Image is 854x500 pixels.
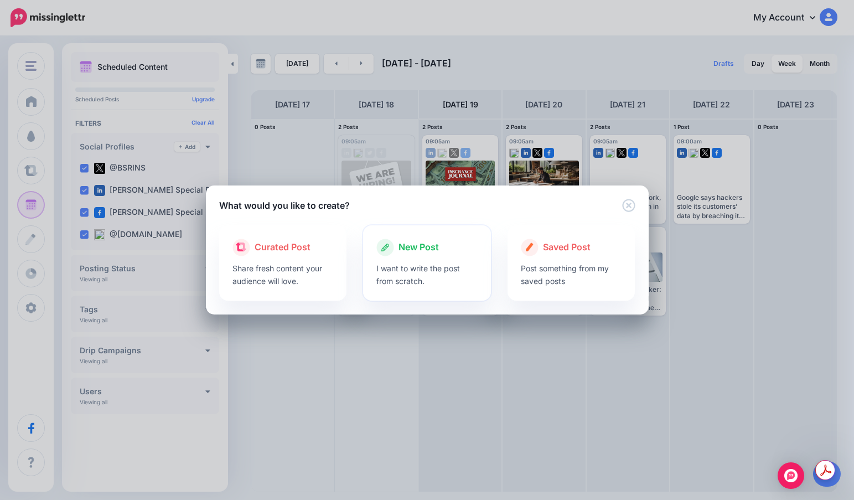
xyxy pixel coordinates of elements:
[255,240,310,255] span: Curated Post
[236,243,247,251] img: curate.png
[219,199,350,212] h5: What would you like to create?
[398,240,439,255] span: New Post
[526,243,534,251] img: create.png
[521,262,622,287] p: Post something from my saved posts
[376,262,478,287] p: I want to write the post from scratch.
[543,240,591,255] span: Saved Post
[232,262,334,287] p: Share fresh content your audience will love.
[622,199,635,213] button: Close
[778,462,804,489] div: Open Intercom Messenger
